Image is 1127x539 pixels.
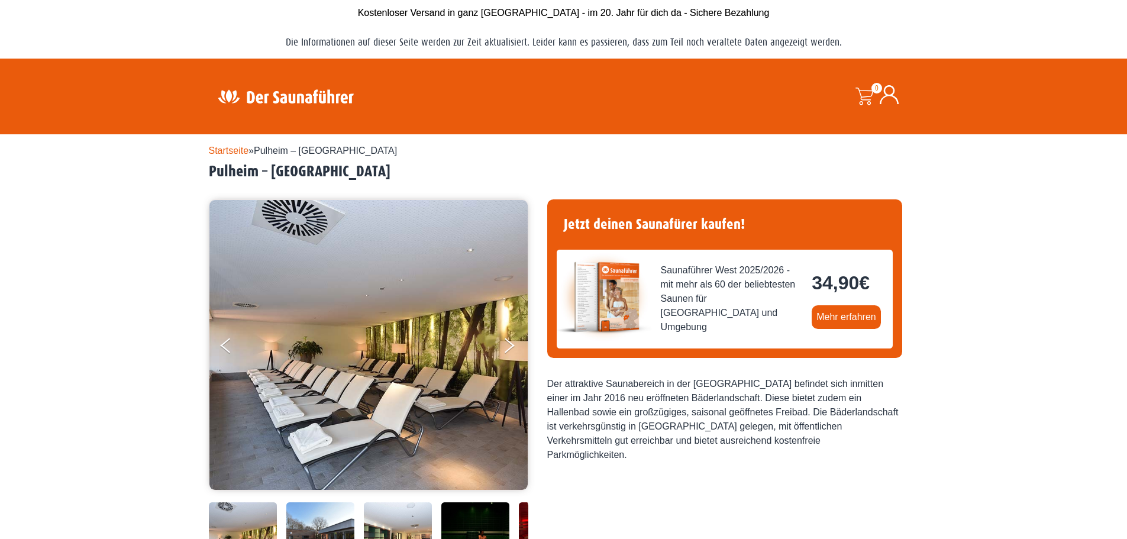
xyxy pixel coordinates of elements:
[812,272,870,293] bdi: 34,90
[209,146,398,156] span: »
[209,146,249,156] a: Startseite
[254,146,397,156] span: Pulheim – [GEOGRAPHIC_DATA]
[661,263,803,334] span: Saunaführer West 2025/2026 - mit mehr als 60 der beliebtesten Saunen für [GEOGRAPHIC_DATA] und Um...
[812,305,881,329] a: Mehr erfahren
[547,377,902,462] div: Der attraktive Saunabereich in der [GEOGRAPHIC_DATA] befindet sich inmitten einer im Jahr 2016 ne...
[871,83,882,93] span: 0
[502,333,532,363] button: Next
[557,209,893,240] h4: Jetzt deinen Saunafürer kaufen!
[209,163,919,181] h2: Pulheim – [GEOGRAPHIC_DATA]
[557,250,651,344] img: der-saunafuehrer-2025-west.jpg
[358,8,770,18] span: Kostenloser Versand in ganz [GEOGRAPHIC_DATA] - im 20. Jahr für dich da - Sichere Bezahlung
[859,272,870,293] span: €
[209,32,919,53] p: Die Informationen auf dieser Seite werden zur Zeit aktualisiert. Leider kann es passieren, dass z...
[221,333,250,363] button: Previous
